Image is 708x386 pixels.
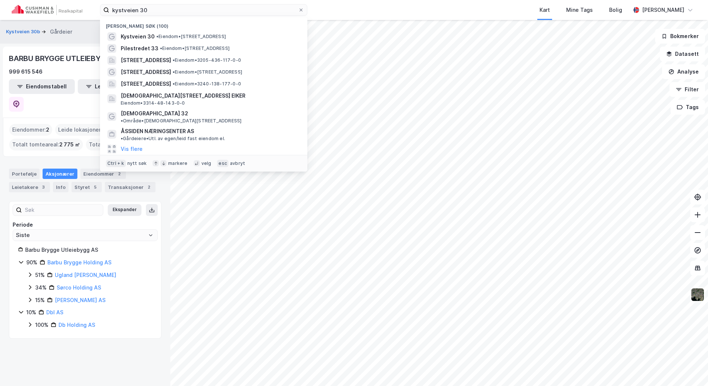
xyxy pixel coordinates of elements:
[35,321,49,329] div: 100%
[217,160,228,167] div: esc
[540,6,550,14] div: Kart
[148,232,154,238] button: Open
[35,296,45,305] div: 15%
[642,6,684,14] div: [PERSON_NAME]
[9,182,50,192] div: Leietakere
[40,183,47,191] div: 3
[59,140,80,149] span: 2 775 ㎡
[80,169,126,179] div: Eiendommer
[662,64,705,79] button: Analyse
[121,136,225,142] span: Gårdeiere • Utl. av egen/leid fast eiendom el.
[655,29,705,44] button: Bokmerker
[121,56,171,65] span: [STREET_ADDRESS]
[156,34,158,39] span: •
[121,109,188,118] span: [DEMOGRAPHIC_DATA] 32
[145,183,153,191] div: 2
[230,160,245,166] div: avbryt
[46,309,63,315] a: Dbl AS
[121,79,171,88] span: [STREET_ADDRESS]
[22,204,103,216] input: Søk
[9,67,43,76] div: 999 615 546
[100,17,307,31] div: [PERSON_NAME] søk (100)
[9,124,52,136] div: Eiendommer :
[35,271,45,280] div: 51%
[55,297,106,303] a: [PERSON_NAME] AS
[55,124,108,136] div: Leide lokasjoner :
[566,6,593,14] div: Mine Tags
[12,5,82,15] img: cushman-wakefield-realkapital-logo.202ea83816669bd177139c58696a8fa1.svg
[43,169,77,179] div: Aksjonærer
[46,125,49,134] span: 2
[9,79,75,94] button: Eiendomstabell
[53,182,69,192] div: Info
[671,351,708,386] div: Kontrollprogram for chat
[691,288,705,302] img: 9k=
[47,259,111,265] a: Barbu Brygge Holding AS
[121,91,298,100] span: [DEMOGRAPHIC_DATA][STREET_ADDRESS] EIKER
[26,258,37,267] div: 90%
[121,118,123,123] span: •
[108,204,141,216] button: Ekspander
[35,283,47,292] div: 34%
[168,160,187,166] div: markere
[78,79,144,94] button: Leietakertabell
[55,272,116,278] a: Ugland [PERSON_NAME]
[127,160,147,166] div: nytt søk
[669,82,705,97] button: Filter
[9,53,124,64] div: BARBU BRYGGE UTLEIEBYGG AS
[121,68,171,77] span: [STREET_ADDRESS]
[121,100,185,106] span: Eiendom • 3314-48-143-0-0
[160,45,162,51] span: •
[173,57,175,63] span: •
[173,69,175,75] span: •
[9,139,83,150] div: Totalt tomteareal :
[121,127,194,136] span: ÅSSIDEN NÆRINGSENTER AS
[109,4,298,16] input: Søk på adresse, matrikkel, gårdeiere, leietakere eller personer
[50,27,72,36] div: Gårdeier
[671,351,708,386] iframe: Chat Widget
[105,182,156,192] div: Transaksjoner
[121,44,158,53] span: Pilestredet 33
[71,182,102,192] div: Styret
[156,34,226,40] span: Eiendom • [STREET_ADDRESS]
[9,169,40,179] div: Portefølje
[59,322,95,328] a: Db Holding AS
[173,69,242,75] span: Eiendom • [STREET_ADDRESS]
[121,118,241,124] span: Område • [DEMOGRAPHIC_DATA][STREET_ADDRESS]
[121,32,155,41] span: Kystveien 30
[671,100,705,115] button: Tags
[13,230,157,241] input: ClearOpen
[25,246,152,254] div: Barbu Brygge Utleiebygg AS
[106,160,126,167] div: Ctrl + k
[86,139,157,150] div: Totalt byggareal :
[13,220,158,229] div: Periode
[173,81,241,87] span: Eiendom • 3240-138-177-0-0
[116,170,123,177] div: 2
[121,136,123,141] span: •
[609,6,622,14] div: Bolig
[121,145,143,153] button: Vis flere
[160,45,230,51] span: Eiendom • [STREET_ADDRESS]
[6,28,41,35] button: Kystveien 30b
[660,47,705,61] button: Datasett
[91,183,99,191] div: 5
[201,160,211,166] div: velg
[57,284,101,291] a: Sørco Holding AS
[173,57,241,63] span: Eiendom • 3205-436-117-0-0
[173,81,175,87] span: •
[26,308,36,317] div: 10%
